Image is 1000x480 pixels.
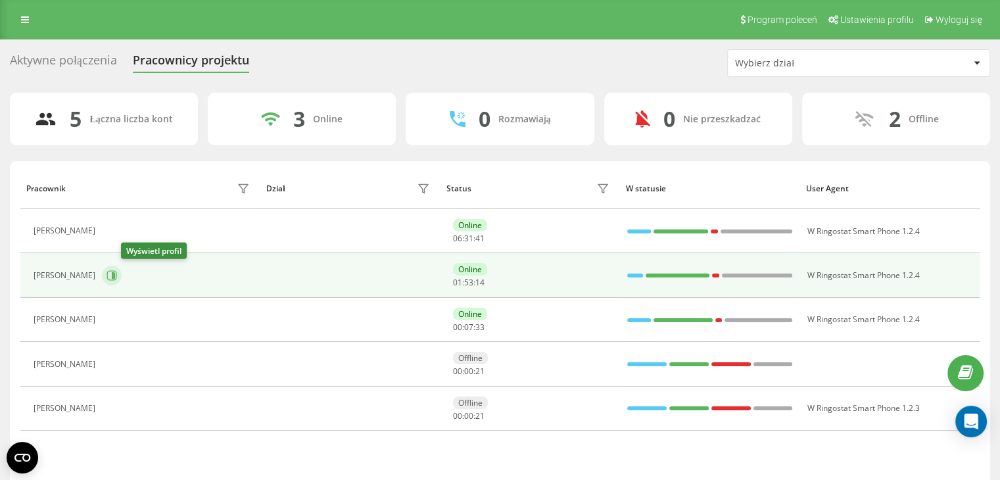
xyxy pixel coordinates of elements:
[453,219,487,231] div: Online
[475,322,485,333] span: 33
[475,410,485,421] span: 21
[453,263,487,276] div: Online
[313,114,343,125] div: Online
[293,107,305,132] div: 3
[475,233,485,244] span: 41
[7,442,38,473] button: Open CMP widget
[34,404,99,413] div: [PERSON_NAME]
[908,114,938,125] div: Offline
[453,352,488,364] div: Offline
[453,277,462,288] span: 01
[453,233,462,244] span: 06
[34,360,99,369] div: [PERSON_NAME]
[453,322,462,333] span: 00
[464,233,473,244] span: 31
[464,366,473,377] span: 00
[453,410,462,421] span: 00
[464,322,473,333] span: 07
[453,366,462,377] span: 00
[26,184,66,193] div: Pracownik
[663,107,675,132] div: 0
[133,53,249,74] div: Pracownicy projektu
[475,366,485,377] span: 21
[70,107,82,132] div: 5
[626,184,794,193] div: W statusie
[735,58,892,69] div: Wybierz dział
[807,270,919,281] span: W Ringostat Smart Phone 1.2.4
[121,243,187,259] div: Wyświetl profil
[453,308,487,320] div: Online
[453,323,485,332] div: : :
[453,278,485,287] div: : :
[464,410,473,421] span: 00
[748,14,817,25] span: Program poleceń
[807,226,919,237] span: W Ringostat Smart Phone 1.2.4
[498,114,551,125] div: Rozmawiają
[936,14,982,25] span: Wyloguj się
[34,226,99,235] div: [PERSON_NAME]
[89,114,172,125] div: Łączna liczba kont
[10,53,117,74] div: Aktywne połączenia
[446,184,471,193] div: Status
[683,114,761,125] div: Nie przeszkadzać
[453,396,488,409] div: Offline
[806,184,974,193] div: User Agent
[453,412,485,421] div: : :
[807,314,919,325] span: W Ringostat Smart Phone 1.2.4
[479,107,490,132] div: 0
[266,184,285,193] div: Dział
[955,406,987,437] div: Open Intercom Messenger
[475,277,485,288] span: 14
[888,107,900,132] div: 2
[34,315,99,324] div: [PERSON_NAME]
[807,402,919,414] span: W Ringostat Smart Phone 1.2.3
[840,14,914,25] span: Ustawienia profilu
[453,234,485,243] div: : :
[464,277,473,288] span: 53
[453,367,485,376] div: : :
[34,271,99,280] div: [PERSON_NAME]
